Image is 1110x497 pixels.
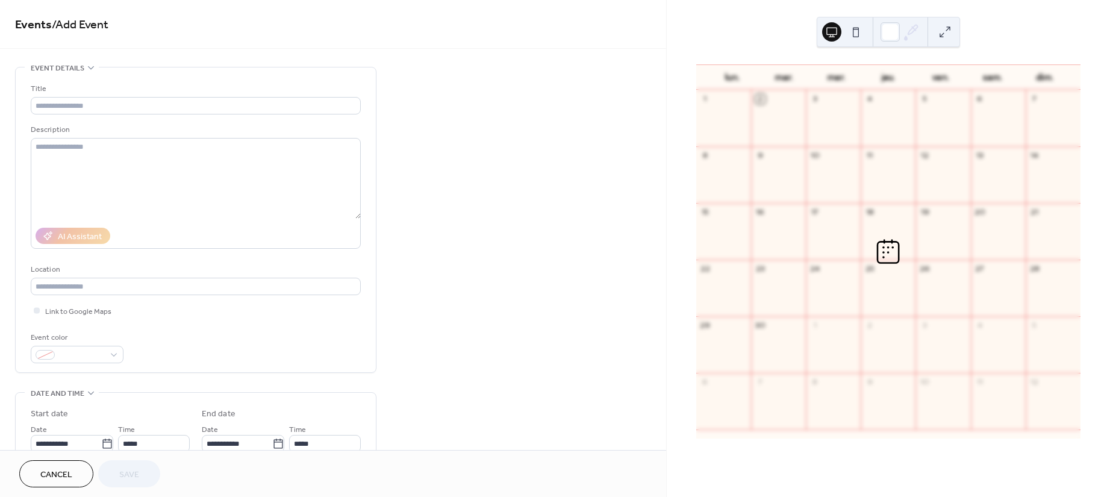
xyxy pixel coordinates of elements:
[31,408,68,420] div: Start date
[1029,207,1040,217] div: 21
[758,65,810,90] div: mar.
[52,13,108,37] span: / Add Event
[755,264,765,274] div: 23
[31,263,358,276] div: Location
[974,207,985,217] div: 20
[289,424,306,436] span: Time
[865,94,875,104] div: 4
[45,305,111,318] span: Link to Google Maps
[865,377,875,387] div: 9
[31,331,121,344] div: Event color
[118,424,135,436] span: Time
[920,320,930,331] div: 3
[706,65,758,90] div: lun.
[810,264,820,274] div: 24
[920,151,930,161] div: 12
[865,151,875,161] div: 11
[1029,94,1040,104] div: 7
[700,94,710,104] div: 1
[700,207,710,217] div: 15
[810,207,820,217] div: 17
[700,377,710,387] div: 6
[202,408,235,420] div: End date
[865,264,875,274] div: 25
[810,320,820,331] div: 1
[920,207,930,217] div: 19
[755,94,765,104] div: 2
[1029,264,1040,274] div: 28
[755,151,765,161] div: 9
[865,320,875,331] div: 2
[700,151,710,161] div: 8
[974,94,985,104] div: 6
[31,387,84,400] span: Date and time
[755,207,765,217] div: 16
[974,320,985,331] div: 4
[1029,320,1040,331] div: 5
[865,207,875,217] div: 18
[967,65,1019,90] div: sam.
[755,320,765,331] div: 30
[755,377,765,387] div: 7
[920,377,930,387] div: 10
[31,424,47,436] span: Date
[31,123,358,136] div: Description
[810,151,820,161] div: 10
[700,320,710,331] div: 29
[974,151,985,161] div: 13
[974,377,985,387] div: 11
[15,13,52,37] a: Events
[810,377,820,387] div: 8
[31,62,84,75] span: Event details
[974,264,985,274] div: 27
[862,65,915,90] div: jeu.
[700,264,710,274] div: 22
[202,424,218,436] span: Date
[1029,377,1040,387] div: 12
[31,83,358,95] div: Title
[19,460,93,487] button: Cancel
[810,65,862,90] div: mer.
[920,264,930,274] div: 26
[1029,151,1040,161] div: 14
[920,94,930,104] div: 5
[40,469,72,481] span: Cancel
[1018,65,1071,90] div: dim.
[914,65,967,90] div: ven.
[810,94,820,104] div: 3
